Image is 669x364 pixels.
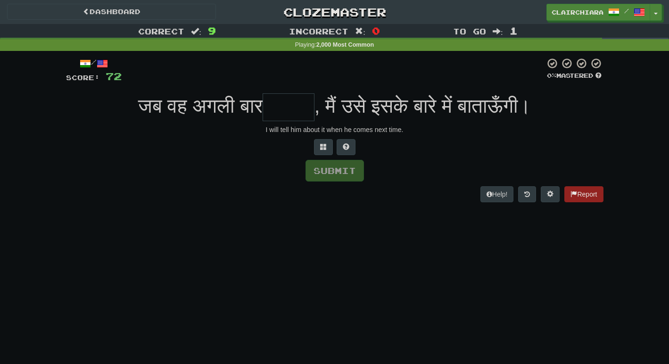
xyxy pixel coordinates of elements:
[372,25,380,36] span: 0
[480,186,514,202] button: Help!
[314,95,531,117] span: , मैं उसे इसके बारे में बाताऊँगी।
[337,139,355,155] button: Single letter hint - you only get 1 per sentence and score half the points! alt+h
[138,26,184,36] span: Correct
[552,8,603,17] span: clairchiara
[106,70,122,82] span: 72
[208,25,216,36] span: 9
[66,125,603,134] div: I will tell him about it when he comes next time.
[306,160,364,182] button: Submit
[355,27,365,35] span: :
[7,4,216,20] a: Dashboard
[230,4,439,20] a: Clozemaster
[138,95,263,117] span: जब वह अगली बार
[316,41,374,48] strong: 2,000 Most Common
[66,58,122,69] div: /
[191,27,201,35] span: :
[66,74,100,82] span: Score:
[546,4,650,21] a: clairchiara /
[545,72,603,80] div: Mastered
[624,8,629,14] span: /
[453,26,486,36] span: To go
[547,72,556,79] span: 0 %
[564,186,603,202] button: Report
[314,139,333,155] button: Switch sentence to multiple choice alt+p
[510,25,518,36] span: 1
[518,186,536,202] button: Round history (alt+y)
[493,27,503,35] span: :
[289,26,348,36] span: Incorrect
